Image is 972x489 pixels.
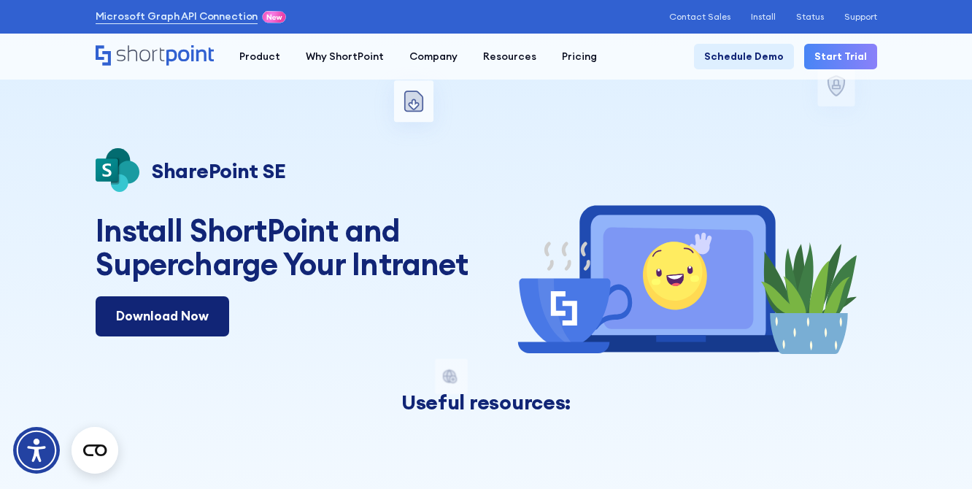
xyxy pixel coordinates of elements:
div: Resources [483,49,536,64]
a: Product [227,44,293,69]
a: Install [751,12,776,22]
a: Schedule Demo [694,44,794,69]
div: Accessibility Menu [13,427,60,474]
a: Support [844,12,877,22]
a: Download Now [96,296,229,336]
a: Contact Sales [669,12,730,22]
a: Pricing [549,44,610,69]
a: Company [397,44,471,69]
h3: Useful resources: [96,390,877,414]
button: Open CMP widget [72,427,118,474]
a: Start Trial [804,44,877,69]
div: Product [239,49,280,64]
h1: Install ShortPoint and Supercharge Your Intranet [96,214,477,281]
div: Company [409,49,458,64]
iframe: Chat Widget [899,419,972,489]
a: Why ShortPoint [293,44,397,69]
p: SharePoint SE [152,159,285,182]
a: Status [796,12,824,22]
a: Microsoft Graph API Connection [96,9,258,24]
a: Home [96,45,215,67]
div: Pricing [562,49,597,64]
a: Resources [471,44,549,69]
div: Why ShortPoint [306,49,384,64]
